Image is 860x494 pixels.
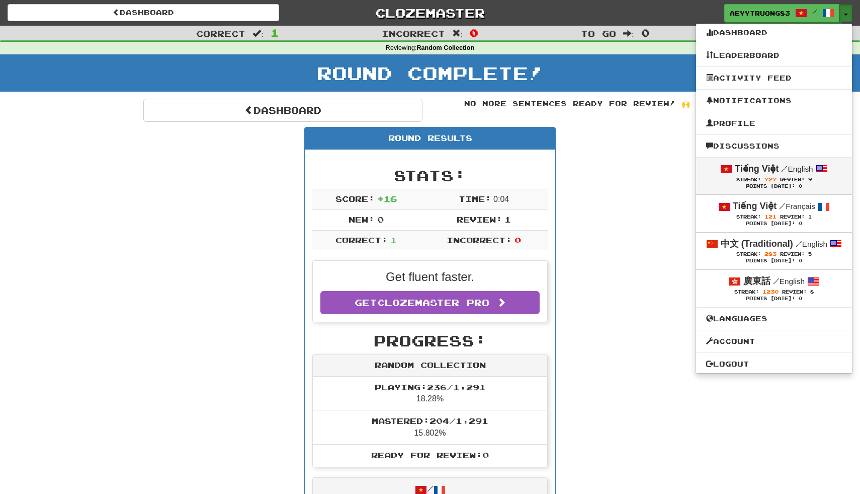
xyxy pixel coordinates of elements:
span: / [773,276,780,286]
span: / [781,164,788,173]
li: 15.802% [313,410,547,445]
span: + 16 [377,194,397,203]
span: : [452,29,463,38]
a: Leaderboard [696,49,852,62]
span: Ready for Review: 0 [371,450,489,460]
span: New: [349,215,375,224]
a: Profile [696,117,852,130]
div: Points [DATE]: 0 [706,296,842,302]
a: Clozemaster [294,4,566,22]
h1: Round Complete! [4,63,856,83]
span: Correct: [335,235,388,245]
span: 8 [810,289,814,295]
a: Activity Feed [696,72,852,85]
span: / [779,201,786,210]
span: 1 [390,235,397,245]
div: Points [DATE]: 0 [706,258,842,264]
li: 18.28% [313,377,547,411]
strong: 中文 (Traditional) [721,239,793,249]
a: Languages [696,312,852,325]
a: Discussions [696,139,852,153]
a: Notifications [696,94,852,107]
a: Dashboard [696,26,852,39]
span: Review: [782,289,807,295]
span: 0 : 0 4 [493,195,509,203]
strong: Tiếng Việt [733,201,777,211]
span: 1230 [762,289,779,295]
a: 廣東話 /English Streak: 1230 Review: 8 Points [DATE]: 0 [696,270,852,307]
span: : [252,29,264,38]
span: Playing: 236 / 1,291 [375,382,486,392]
div: Points [DATE]: 0 [706,183,842,190]
span: Incorrect: [447,235,512,245]
span: To go [581,28,616,38]
span: / [812,8,817,15]
span: Time: [459,194,491,203]
h2: Stats: [312,167,548,184]
span: 1 [808,214,812,220]
strong: Random Collection [416,44,474,51]
span: 121 [764,214,777,220]
span: AEYYTRUONG83 [730,9,790,18]
span: Streak: [736,177,761,182]
a: Account [696,335,852,348]
span: 0 [514,235,521,245]
span: 1 [504,215,511,224]
span: 5 [808,251,812,257]
span: 727 [764,176,777,182]
div: Points [DATE]: 0 [706,221,842,227]
span: 1 [271,27,279,39]
span: Review: [457,215,502,224]
span: Mastered: 204 / 1,291 [372,416,488,426]
strong: 廣東話 [743,276,770,286]
span: Clozemaster Pro [377,297,489,308]
small: English [796,240,827,248]
span: Score: [335,194,375,203]
strong: Tiếng Việt [735,164,779,174]
span: 0 [377,215,384,224]
a: 中文 (Traditional) /English Streak: 283 Review: 5 Points [DATE]: 0 [696,233,852,269]
small: English [773,277,805,286]
a: Tiếng Việt /English Streak: 727 Review: 9 Points [DATE]: 0 [696,158,852,194]
span: : [623,29,634,38]
span: Review: [780,177,805,182]
span: Streak: [734,289,759,295]
span: 283 [764,251,777,257]
a: Logout [696,358,852,371]
a: Dashboard [143,99,422,122]
span: Streak: [736,251,761,257]
small: English [781,165,813,173]
a: AEYYTRUONG83 / [724,4,840,22]
a: Dashboard [8,4,279,21]
small: Français [779,202,815,210]
span: Correct [196,28,245,38]
h2: Progress: [312,332,548,349]
span: Incorrect [382,28,445,38]
div: No more sentences ready for review! 🙌 [438,99,717,109]
div: Random Collection [313,355,547,377]
span: / [796,239,802,248]
span: 9 [808,177,812,182]
div: Round Results [305,127,555,150]
p: Get fluent faster. [320,268,540,286]
span: Review: [780,214,805,220]
span: Streak: [736,214,761,220]
span: 0 [470,27,478,39]
span: 0 [641,27,650,39]
a: Tiếng Việt /Français Streak: 121 Review: 1 Points [DATE]: 0 [696,195,852,232]
span: Review: [780,251,805,257]
a: GetClozemaster Pro [320,291,540,314]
